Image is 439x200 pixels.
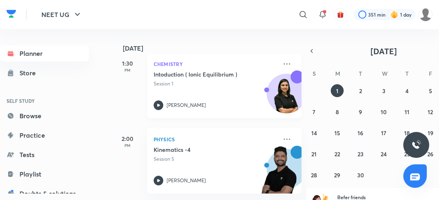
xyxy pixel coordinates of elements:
abbr: September 25, 2025 [404,150,410,158]
button: September 26, 2025 [424,147,437,160]
abbr: September 24, 2025 [381,150,387,158]
button: September 22, 2025 [331,147,344,160]
abbr: September 2, 2025 [359,87,362,95]
img: ttu [411,140,421,150]
button: September 24, 2025 [377,147,390,160]
img: Avatar [267,78,306,117]
abbr: Thursday [405,70,409,77]
button: September 21, 2025 [308,147,321,160]
span: [DATE] [371,46,397,57]
button: September 12, 2025 [424,105,437,118]
button: September 11, 2025 [400,105,413,118]
button: NEET UG [36,6,87,23]
abbr: September 17, 2025 [381,129,386,137]
abbr: September 30, 2025 [357,171,364,179]
button: September 18, 2025 [400,126,413,139]
p: Session 1 [154,80,277,87]
abbr: September 21, 2025 [311,150,317,158]
p: PM [111,143,144,148]
p: Session 5 [154,155,277,163]
p: [PERSON_NAME] [167,102,206,109]
abbr: September 12, 2025 [428,108,433,116]
button: September 7, 2025 [308,105,321,118]
abbr: September 26, 2025 [427,150,433,158]
p: Chemistry [154,59,277,69]
abbr: September 14, 2025 [311,129,317,137]
abbr: September 1, 2025 [336,87,338,95]
button: September 19, 2025 [424,126,437,139]
abbr: September 7, 2025 [313,108,315,116]
abbr: September 18, 2025 [404,129,410,137]
p: [PERSON_NAME] [167,177,206,184]
button: September 28, 2025 [308,168,321,181]
button: September 3, 2025 [377,84,390,97]
a: Company Logo [6,8,16,22]
p: Physics [154,134,277,144]
img: Nishi raghuwanshi [419,8,433,21]
abbr: September 19, 2025 [428,129,433,137]
button: September 4, 2025 [400,84,413,97]
button: September 25, 2025 [400,147,413,160]
abbr: Friday [429,70,432,77]
abbr: Monday [335,70,340,77]
button: September 2, 2025 [354,84,367,97]
p: PM [111,68,144,72]
button: September 30, 2025 [354,168,367,181]
img: Company Logo [6,8,16,20]
img: streak [390,11,398,19]
abbr: September 29, 2025 [334,171,340,179]
button: September 8, 2025 [331,105,344,118]
button: September 15, 2025 [331,126,344,139]
abbr: September 15, 2025 [334,129,340,137]
abbr: September 8, 2025 [336,108,339,116]
button: September 5, 2025 [424,84,437,97]
button: avatar [334,8,347,21]
button: September 14, 2025 [308,126,321,139]
h5: 1:30 [111,59,144,68]
abbr: September 28, 2025 [311,171,317,179]
abbr: September 23, 2025 [358,150,364,158]
img: avatar [337,11,344,18]
button: September 16, 2025 [354,126,367,139]
abbr: September 5, 2025 [429,87,432,95]
abbr: Tuesday [359,70,362,77]
abbr: Sunday [313,70,316,77]
h5: Intoduction ( Ionic Equilibrium ) [154,70,255,79]
abbr: September 22, 2025 [334,150,340,158]
abbr: Wednesday [382,70,388,77]
button: September 23, 2025 [354,147,367,160]
abbr: September 16, 2025 [358,129,364,137]
abbr: September 9, 2025 [359,108,362,116]
button: September 9, 2025 [354,105,367,118]
abbr: September 4, 2025 [405,87,409,95]
h4: [DATE] [123,45,310,51]
button: September 1, 2025 [331,84,344,97]
h5: 2:00 [111,134,144,143]
button: September 10, 2025 [377,105,390,118]
h5: Kinematics -4 [154,146,255,154]
button: September 29, 2025 [331,168,344,181]
button: September 17, 2025 [377,126,390,139]
div: Store [19,68,41,78]
abbr: September 11, 2025 [405,108,409,116]
abbr: September 10, 2025 [381,108,387,116]
abbr: September 3, 2025 [382,87,385,95]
